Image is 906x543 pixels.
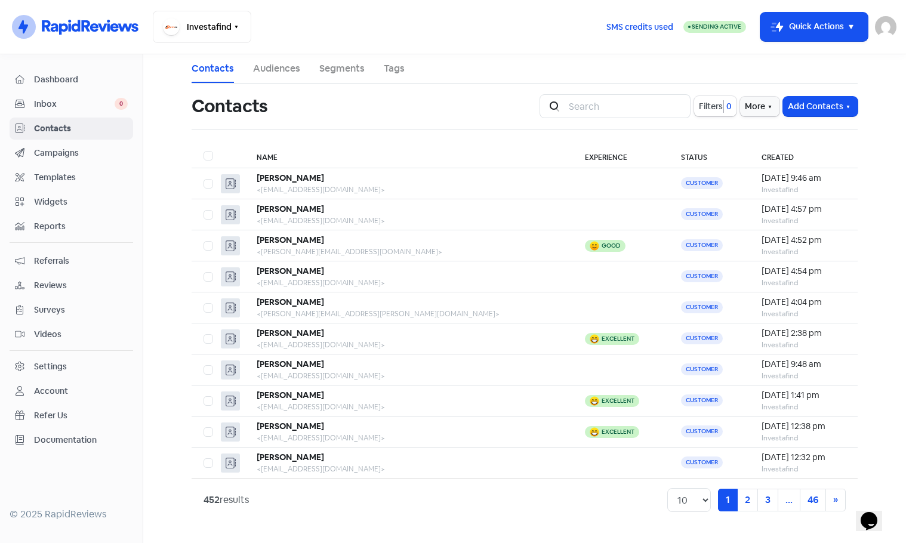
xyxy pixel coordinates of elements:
[762,451,846,464] div: [DATE] 12:32 pm
[762,389,846,402] div: [DATE] 1:41 pm
[762,464,846,474] div: Investafind
[681,394,723,406] span: Customer
[257,421,324,431] b: [PERSON_NAME]
[681,270,723,282] span: Customer
[257,390,324,400] b: [PERSON_NAME]
[34,147,128,159] span: Campaigns
[760,13,868,41] button: Quick Actions
[257,402,561,412] div: <[EMAIL_ADDRESS][DOMAIN_NAME]>
[10,323,133,345] a: Videos
[34,434,128,446] span: Documentation
[257,297,324,307] b: [PERSON_NAME]
[257,464,561,474] div: <[EMAIL_ADDRESS][DOMAIN_NAME]>
[10,191,133,213] a: Widgets
[204,493,249,507] div: results
[257,308,561,319] div: <[PERSON_NAME][EMAIL_ADDRESS][PERSON_NAME][DOMAIN_NAME]>
[692,23,741,30] span: Sending Active
[34,360,67,373] div: Settings
[257,340,561,350] div: <[EMAIL_ADDRESS][DOMAIN_NAME]>
[34,220,128,233] span: Reports
[257,433,561,443] div: <[EMAIL_ADDRESS][DOMAIN_NAME]>
[762,308,846,319] div: Investafind
[34,98,115,110] span: Inbox
[694,96,736,116] button: Filters0
[740,97,779,116] button: More
[10,299,133,321] a: Surveys
[10,380,133,402] a: Account
[762,184,846,195] div: Investafind
[699,100,723,113] span: Filters
[875,16,896,38] img: User
[10,356,133,378] a: Settings
[737,489,758,511] a: 2
[319,61,365,76] a: Segments
[681,456,723,468] span: Customer
[800,489,826,511] a: 46
[257,452,324,462] b: [PERSON_NAME]
[34,279,128,292] span: Reviews
[257,246,561,257] div: <[PERSON_NAME][EMAIL_ADDRESS][DOMAIN_NAME]>
[681,425,723,437] span: Customer
[115,98,128,110] span: 0
[204,493,220,506] strong: 452
[762,371,846,381] div: Investafind
[762,327,846,340] div: [DATE] 2:38 pm
[253,61,300,76] a: Audiences
[257,172,324,183] b: [PERSON_NAME]
[683,20,746,34] a: Sending Active
[762,234,846,246] div: [DATE] 4:52 pm
[783,97,858,116] button: Add Contacts
[34,73,128,86] span: Dashboard
[724,100,732,113] span: 0
[10,215,133,237] a: Reports
[718,489,738,511] a: 1
[257,203,324,214] b: [PERSON_NAME]
[34,171,128,184] span: Templates
[602,336,634,342] div: Excellent
[762,402,846,412] div: Investafind
[10,429,133,451] a: Documentation
[762,296,846,308] div: [DATE] 4:04 pm
[681,208,723,220] span: Customer
[10,507,133,522] div: © 2025 RapidReviews
[257,266,324,276] b: [PERSON_NAME]
[34,196,128,208] span: Widgets
[192,61,234,76] a: Contacts
[257,371,561,381] div: <[EMAIL_ADDRESS][DOMAIN_NAME]>
[681,239,723,251] span: Customer
[825,489,846,511] a: Next
[34,122,128,135] span: Contacts
[10,405,133,427] a: Refer Us
[257,184,561,195] div: <[EMAIL_ADDRESS][DOMAIN_NAME]>
[10,118,133,140] a: Contacts
[573,144,669,168] th: Experience
[602,429,634,435] div: Excellent
[153,11,251,43] button: Investafind
[606,21,673,33] span: SMS credits used
[762,203,846,215] div: [DATE] 4:57 pm
[10,274,133,297] a: Reviews
[833,493,838,506] span: »
[681,363,723,375] span: Customer
[10,142,133,164] a: Campaigns
[762,215,846,226] div: Investafind
[34,304,128,316] span: Surveys
[762,172,846,184] div: [DATE] 9:46 am
[602,398,634,404] div: Excellent
[34,385,68,397] div: Account
[757,489,778,511] a: 3
[257,359,324,369] b: [PERSON_NAME]
[192,87,267,125] h1: Contacts
[257,328,324,338] b: [PERSON_NAME]
[596,20,683,32] a: SMS credits used
[10,166,133,189] a: Templates
[257,277,561,288] div: <[EMAIL_ADDRESS][DOMAIN_NAME]>
[681,177,723,189] span: Customer
[762,340,846,350] div: Investafind
[778,489,800,511] a: ...
[245,144,573,168] th: Name
[762,433,846,443] div: Investafind
[34,255,128,267] span: Referrals
[34,409,128,422] span: Refer Us
[762,420,846,433] div: [DATE] 12:38 pm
